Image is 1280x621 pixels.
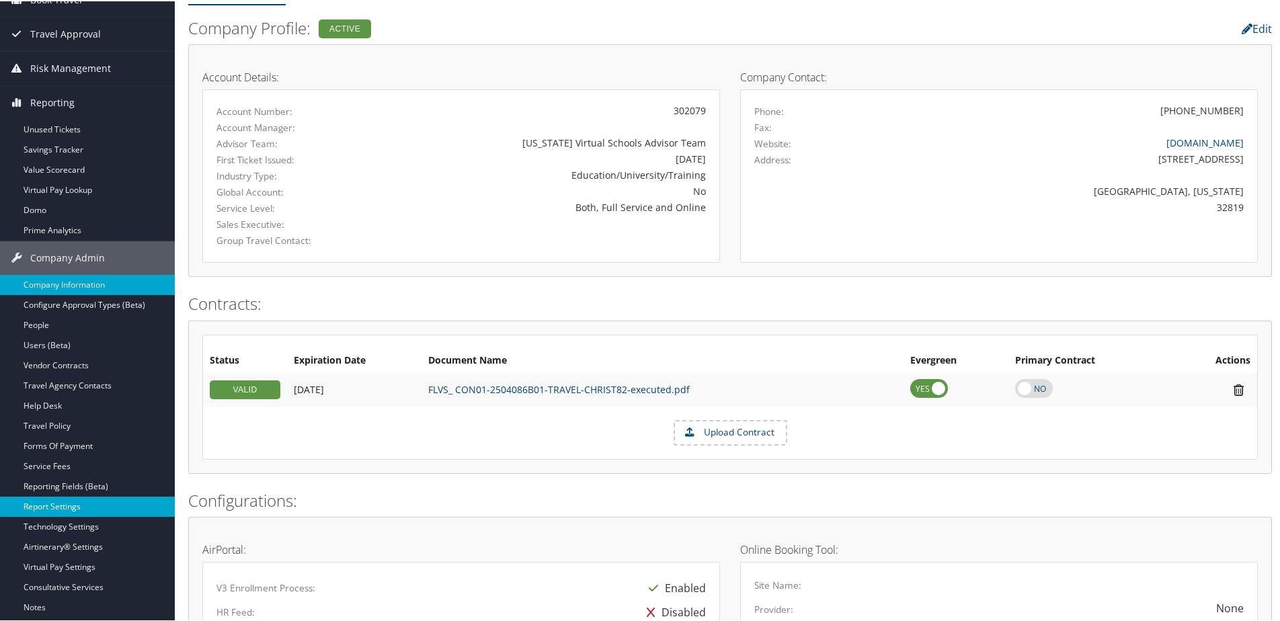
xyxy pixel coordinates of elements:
a: FLVS_ CON01-2504086B01-TRAVEL-CHRIST82-executed.pdf [428,382,690,395]
label: Provider: [754,602,793,615]
div: [DATE] [387,151,706,165]
label: HR Feed: [216,604,255,618]
th: Expiration Date [287,347,422,372]
label: Upload Contract [675,420,786,443]
div: Active [319,18,371,37]
div: [STREET_ADDRESS] [882,151,1244,165]
div: 32819 [882,199,1244,213]
th: Status [203,347,287,372]
th: Primary Contract [1008,347,1172,372]
h4: Online Booking Tool: [740,543,1258,554]
h4: AirPortal: [202,543,720,554]
label: Address: [754,152,791,165]
label: Group Travel Contact: [216,233,366,246]
label: Account Manager: [216,120,366,133]
a: [DOMAIN_NAME] [1166,135,1244,148]
div: [US_STATE] Virtual Schools Advisor Team [387,134,706,149]
label: Global Account: [216,184,366,198]
div: None [1216,599,1244,615]
label: Sales Executive: [216,216,366,230]
span: [DATE] [294,382,324,395]
div: Add/Edit Date [294,382,415,395]
label: V3 Enrollment Process: [216,580,315,593]
label: Industry Type: [216,168,366,181]
th: Actions [1172,347,1257,372]
label: Website: [754,136,791,149]
label: First Ticket Issued: [216,152,366,165]
div: [GEOGRAPHIC_DATA], [US_STATE] [882,183,1244,197]
h4: Company Contact: [740,71,1258,81]
div: Education/University/Training [387,167,706,181]
h4: Account Details: [202,71,720,81]
div: No [387,183,706,197]
span: Risk Management [30,50,111,84]
span: Company Admin [30,240,105,274]
label: Site Name: [754,577,801,591]
span: Travel Approval [30,16,101,50]
th: Evergreen [904,347,1008,372]
label: Advisor Team: [216,136,366,149]
i: Remove Contract [1227,382,1250,396]
a: Edit [1242,20,1272,35]
div: Both, Full Service and Online [387,199,706,213]
div: 302079 [387,102,706,116]
div: [PHONE_NUMBER] [1160,102,1244,116]
label: Phone: [754,103,784,117]
label: Account Number: [216,103,366,117]
div: VALID [210,379,280,398]
div: Enabled [642,575,706,599]
label: Fax: [754,120,772,133]
label: Service Level: [216,200,366,214]
h2: Configurations: [188,488,1272,511]
h2: Contracts: [188,291,1272,314]
span: Reporting [30,85,75,118]
th: Document Name [422,347,904,372]
h2: Company Profile: [188,15,904,38]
